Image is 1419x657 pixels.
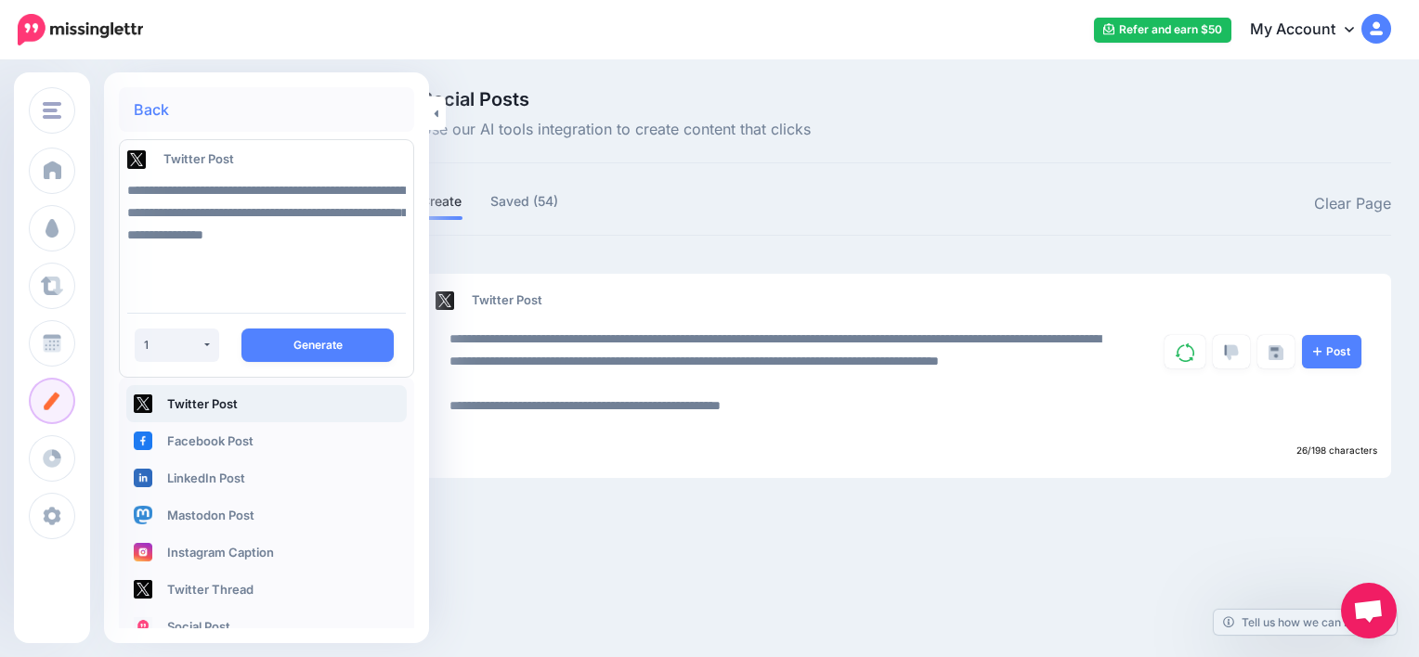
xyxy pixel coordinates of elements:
span: Twitter Post [472,292,542,307]
img: sync-green.png [1176,343,1194,362]
span: Use our AI tools integration to create content that clicks [421,118,811,142]
img: twitter-square.png [436,291,454,310]
div: 1 [144,338,202,352]
img: facebook-square.png [134,432,152,450]
a: Post [1302,335,1361,368]
img: mastodon-square.png [134,506,152,524]
img: twitter-square.png [134,394,152,413]
img: linkedin-square.png [134,469,152,487]
a: Instagram Caption [126,534,407,571]
img: logo-square.png [134,617,152,636]
a: Open chat [1341,583,1397,638]
a: Back [134,102,169,117]
img: menu.png [43,102,61,119]
img: instagram-square.png [134,543,152,561]
a: LinkedIn Post [126,459,407,496]
a: Mastodon Post [126,496,407,534]
a: Social Post [126,608,407,645]
a: Tell us how we can improve [1214,610,1397,635]
div: 26/198 characters [421,439,1391,463]
img: thumbs-down-grey.png [1224,344,1239,361]
a: Create [421,190,462,213]
a: Clear Page [1314,192,1391,216]
button: Generate [241,328,394,362]
img: twitter-square.png [127,150,146,169]
span: Twitter Post [163,151,234,166]
span: Social Posts [421,90,811,109]
img: save.png [1269,345,1283,360]
a: My Account [1231,7,1391,53]
button: 1 [135,328,219,362]
img: Missinglettr [18,14,143,45]
a: Twitter Post [126,385,407,422]
a: Refer and earn $50 [1094,18,1231,43]
img: twitter-square.png [134,580,152,599]
a: Saved (54) [490,190,559,213]
a: Twitter Thread [126,571,407,608]
a: Facebook Post [126,422,407,459]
